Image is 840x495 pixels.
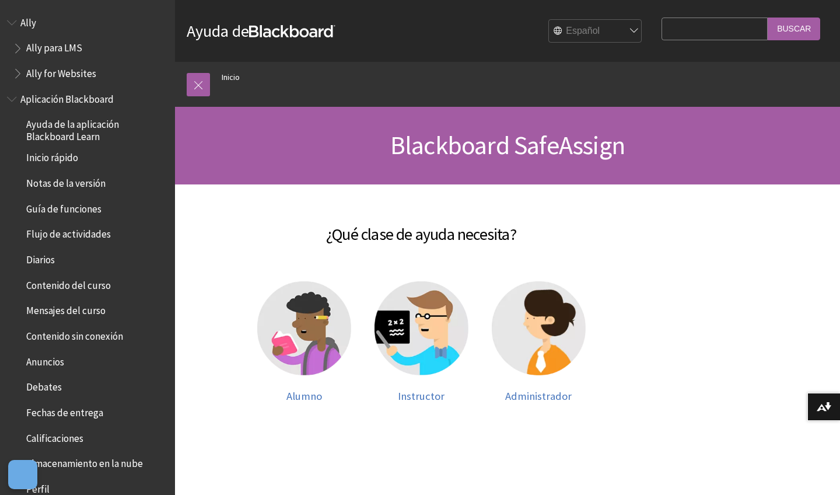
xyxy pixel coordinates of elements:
[398,389,444,403] span: Instructor
[26,39,82,54] span: Ally para LMS
[20,13,36,29] span: Ally
[257,281,351,375] img: Ayuda para el estudiante
[26,199,101,215] span: Guía de funciones
[187,208,656,246] h2: ¿Qué clase de ayuda necesita?
[374,281,468,402] a: Ayuda para el profesor Instructor
[26,326,123,342] span: Contenido sin conexión
[26,454,143,470] span: Almacenamiento en la nube
[187,20,335,41] a: Ayuda deBlackboard
[549,20,642,43] select: Site Language Selector
[26,428,83,444] span: Calificaciones
[249,25,335,37] strong: Blackboard
[505,389,572,403] span: Administrador
[26,276,111,291] span: Contenido del curso
[26,115,167,142] span: Ayuda de la aplicación Blackboard Learn
[7,13,168,83] nav: Book outline for Anthology Ally Help
[26,64,96,79] span: Ally for Websites
[26,225,111,240] span: Flujo de actividades
[492,281,586,402] a: Ayuda para el administrador Administrador
[26,352,64,368] span: Anuncios
[768,18,820,40] input: Buscar
[26,479,50,495] span: Perfil
[20,89,114,105] span: Aplicación Blackboard
[26,378,62,393] span: Debates
[26,250,55,266] span: Diarios
[286,389,322,403] span: Alumno
[26,301,106,317] span: Mensajes del curso
[26,148,78,164] span: Inicio rápido
[26,403,103,419] span: Fechas de entrega
[8,460,37,489] button: Abrir preferencias
[26,173,106,189] span: Notas de la versión
[222,70,240,85] a: Inicio
[257,281,351,402] a: Ayuda para el estudiante Alumno
[390,129,625,161] span: Blackboard SafeAssign
[374,281,468,375] img: Ayuda para el profesor
[492,281,586,375] img: Ayuda para el administrador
